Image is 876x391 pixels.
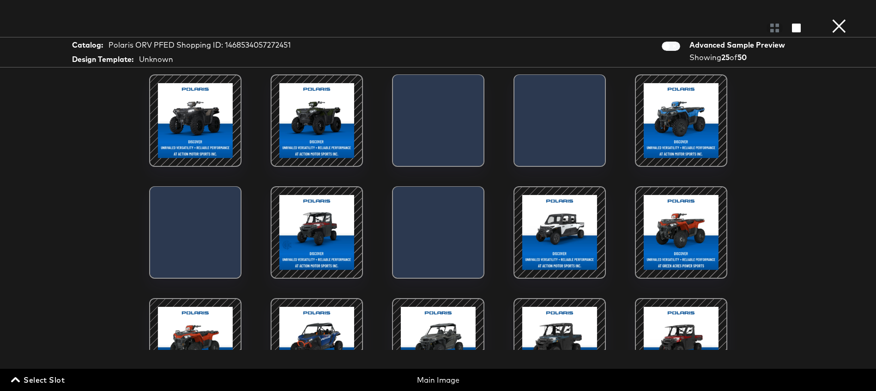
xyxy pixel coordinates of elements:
div: Polaris ORV PFED Shopping ID: 1468534057272451 [109,40,291,50]
strong: 25 [721,53,730,62]
span: Select Slot [13,373,65,386]
strong: 50 [737,53,747,62]
div: Unknown [139,54,173,65]
button: Select Slot [9,373,68,386]
strong: Catalog: [72,40,103,50]
div: Showing of [689,52,788,63]
div: Advanced Sample Preview [689,40,788,50]
strong: Design Template: [72,54,133,65]
div: Main Image [297,375,579,385]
